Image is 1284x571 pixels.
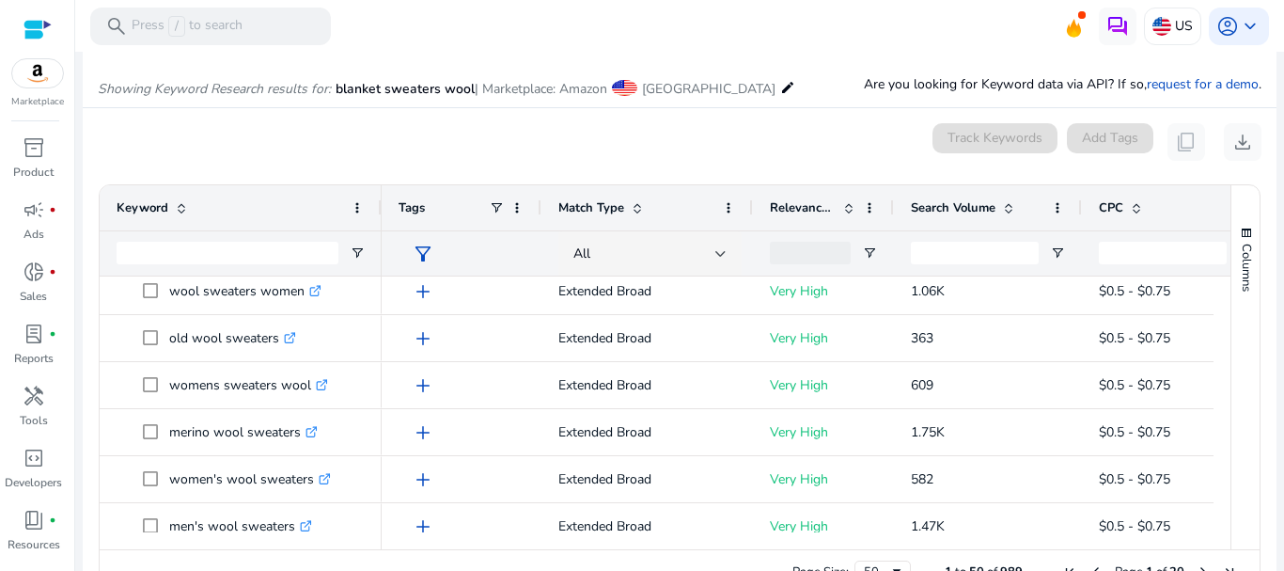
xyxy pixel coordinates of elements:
button: download [1224,123,1261,161]
span: add [412,327,434,350]
p: Extended Broad [558,507,736,546]
span: fiber_manual_record [49,330,56,338]
span: filter_alt [412,243,434,265]
span: Search Volume [911,199,995,216]
span: add [412,468,434,491]
span: fiber_manual_record [49,516,56,524]
p: Very High [770,460,877,499]
p: Developers [5,474,62,491]
p: Extended Broad [558,366,736,404]
span: $0.5 - $0.75 [1099,282,1170,300]
span: All [573,245,590,262]
span: code_blocks [23,447,45,469]
p: Extended Broad [558,413,736,452]
p: women's wool sweaters [169,460,331,499]
span: fiber_manual_record [49,268,56,276]
mat-icon: edit [780,76,795,99]
p: Resources [8,536,60,553]
span: add [412,374,434,397]
i: Showing Keyword Research results for: [98,80,331,98]
p: Tools [20,412,48,429]
span: download [1231,131,1254,153]
p: womens sweaters wool [169,366,328,404]
span: | Marketplace: Amazon [475,80,607,98]
p: Very High [770,507,877,546]
span: lab_profile [23,323,45,345]
p: Product [13,164,54,181]
span: Keyword [117,199,168,216]
span: 1.06K [911,282,945,300]
p: merino wool sweaters [169,413,318,452]
span: $0.5 - $0.75 [1099,517,1170,535]
p: Sales [20,288,47,305]
span: 582 [911,470,933,488]
span: Tags [399,199,425,216]
span: $0.5 - $0.75 [1099,470,1170,488]
p: US [1175,9,1193,42]
span: $0.5 - $0.75 [1099,329,1170,347]
span: add [412,515,434,538]
p: wool sweaters women [169,272,321,310]
p: Extended Broad [558,460,736,499]
span: account_circle [1216,15,1239,38]
span: 1.47K [911,517,945,535]
span: Relevance Score [770,199,836,216]
button: Open Filter Menu [350,246,365,261]
span: 1.75K [911,423,945,441]
p: Press to search [132,16,243,37]
p: men's wool sweaters [169,507,312,546]
input: CPC Filter Input [1099,242,1227,264]
span: handyman [23,385,45,407]
p: Very High [770,319,877,357]
span: [GEOGRAPHIC_DATA] [642,80,775,98]
p: Ads [23,226,44,243]
p: Very High [770,366,877,404]
p: Extended Broad [558,272,736,310]
a: request for a demo [1147,75,1259,93]
span: inventory_2 [23,136,45,159]
img: amazon.svg [12,59,63,87]
span: search [105,15,128,38]
span: / [168,16,185,37]
p: Reports [14,350,54,367]
span: Match Type [558,199,624,216]
span: $0.5 - $0.75 [1099,423,1170,441]
span: 363 [911,329,933,347]
span: blanket sweaters wool [336,80,475,98]
p: Marketplace [11,95,64,109]
p: Very High [770,413,877,452]
span: keyboard_arrow_down [1239,15,1261,38]
p: Very High [770,272,877,310]
span: book_4 [23,509,45,531]
input: Keyword Filter Input [117,242,338,264]
img: us.svg [1152,17,1171,36]
span: fiber_manual_record [49,206,56,214]
span: campaign [23,198,45,221]
span: donut_small [23,261,45,283]
p: old wool sweaters [169,319,296,357]
input: Search Volume Filter Input [911,242,1039,264]
span: 609 [911,376,933,394]
span: Columns [1238,244,1255,292]
p: Are you looking for Keyword data via API? If so, . [864,74,1261,94]
span: add [412,421,434,444]
p: Extended Broad [558,319,736,357]
span: add [412,280,434,303]
span: CPC [1099,199,1123,216]
button: Open Filter Menu [1050,246,1065,261]
span: $0.5 - $0.75 [1099,376,1170,394]
button: Open Filter Menu [862,246,877,261]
